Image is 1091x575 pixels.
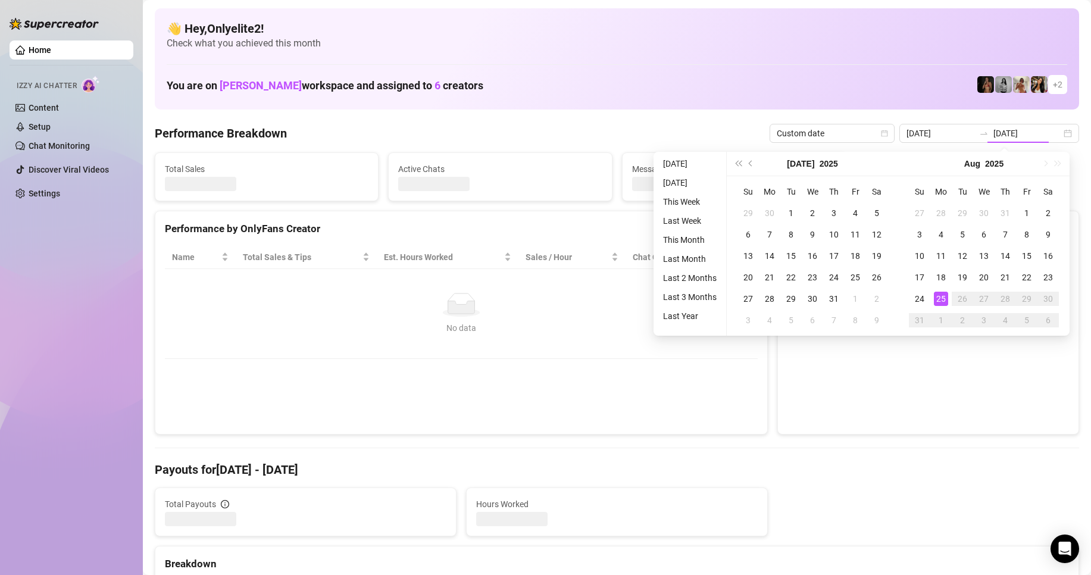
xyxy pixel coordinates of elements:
[165,556,1069,572] div: Breakdown
[1031,76,1048,93] img: AdelDahan
[155,125,287,142] h4: Performance Breakdown
[526,251,609,264] span: Sales / Hour
[165,162,368,176] span: Total Sales
[398,162,602,176] span: Active Chats
[434,79,440,92] span: 6
[777,124,887,142] span: Custom date
[993,127,1061,140] input: End date
[1051,535,1079,563] div: Open Intercom Messenger
[518,246,626,269] th: Sales / Hour
[633,251,741,264] span: Chat Conversion
[29,141,90,151] a: Chat Monitoring
[979,129,989,138] span: to
[167,37,1067,50] span: Check what you achieved this month
[979,129,989,138] span: swap-right
[165,246,236,269] th: Name
[177,321,746,335] div: No data
[906,127,974,140] input: Start date
[29,189,60,198] a: Settings
[172,251,219,264] span: Name
[17,80,77,92] span: Izzy AI Chatter
[243,251,360,264] span: Total Sales & Tips
[167,20,1067,37] h4: 👋 Hey, Onlyelite2 !
[236,246,377,269] th: Total Sales & Tips
[29,165,109,174] a: Discover Viral Videos
[10,18,99,30] img: logo-BBDzfeDw.svg
[1053,78,1062,91] span: + 2
[221,500,229,508] span: info-circle
[29,45,51,55] a: Home
[165,221,758,237] div: Performance by OnlyFans Creator
[165,498,216,511] span: Total Payouts
[220,79,302,92] span: [PERSON_NAME]
[1013,76,1030,93] img: Green
[384,251,502,264] div: Est. Hours Worked
[881,130,888,137] span: calendar
[626,246,758,269] th: Chat Conversion
[167,79,483,92] h1: You are on workspace and assigned to creators
[476,498,758,511] span: Hours Worked
[29,122,51,132] a: Setup
[29,103,59,112] a: Content
[977,76,994,93] img: the_bohema
[632,162,836,176] span: Messages Sent
[82,76,100,93] img: AI Chatter
[155,461,1079,478] h4: Payouts for [DATE] - [DATE]
[787,221,1069,237] div: Sales by OnlyFans Creator
[995,76,1012,93] img: A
